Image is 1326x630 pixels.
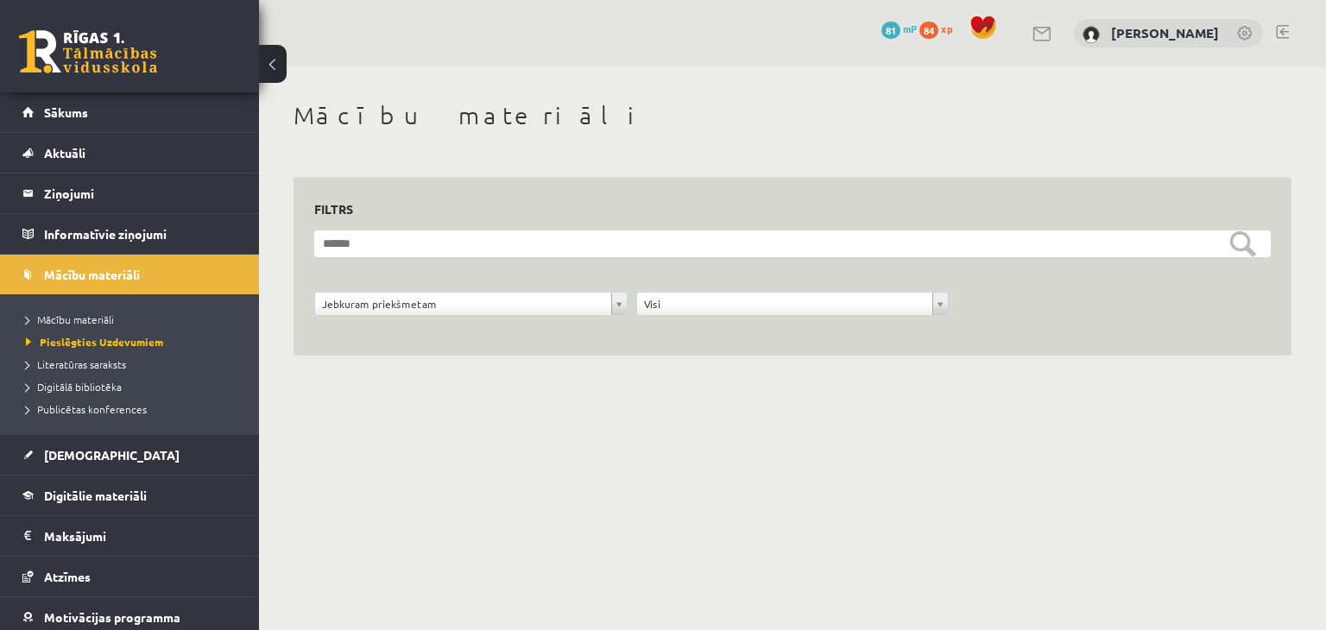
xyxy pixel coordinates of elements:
[44,214,237,254] legend: Informatīvie ziņojumi
[294,101,1291,130] h1: Mācību materiāli
[44,173,237,213] legend: Ziņojumi
[26,402,147,416] span: Publicētas konferences
[941,22,952,35] span: xp
[44,569,91,584] span: Atzīmes
[44,488,147,503] span: Digitālie materiāli
[44,516,237,556] legend: Maksājumi
[322,293,604,315] span: Jebkuram priekšmetam
[26,357,126,371] span: Literatūras saraksts
[637,293,949,315] a: Visi
[644,293,926,315] span: Visi
[1111,24,1219,41] a: [PERSON_NAME]
[22,557,237,596] a: Atzīmes
[44,145,85,161] span: Aktuāli
[26,401,242,417] a: Publicētas konferences
[1083,26,1100,43] img: Raivo Jurciks
[881,22,917,35] a: 81 mP
[44,104,88,120] span: Sākums
[22,476,237,515] a: Digitālie materiāli
[26,312,114,326] span: Mācību materiāli
[22,133,237,173] a: Aktuāli
[22,92,237,132] a: Sākums
[22,516,237,556] a: Maksājumi
[26,380,122,394] span: Digitālā bibliotēka
[44,609,180,625] span: Motivācijas programma
[26,312,242,327] a: Mācību materiāli
[44,447,180,463] span: [DEMOGRAPHIC_DATA]
[26,379,242,394] a: Digitālā bibliotēka
[26,335,163,349] span: Pieslēgties Uzdevumiem
[19,30,157,73] a: Rīgas 1. Tālmācības vidusskola
[314,198,1250,221] h3: Filtrs
[26,356,242,372] a: Literatūras saraksts
[22,173,237,213] a: Ziņojumi
[44,267,140,282] span: Mācību materiāli
[26,334,242,350] a: Pieslēgties Uzdevumiem
[919,22,938,39] span: 84
[919,22,961,35] a: 84 xp
[315,293,627,315] a: Jebkuram priekšmetam
[881,22,900,39] span: 81
[22,435,237,475] a: [DEMOGRAPHIC_DATA]
[22,214,237,254] a: Informatīvie ziņojumi
[22,255,237,294] a: Mācību materiāli
[903,22,917,35] span: mP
